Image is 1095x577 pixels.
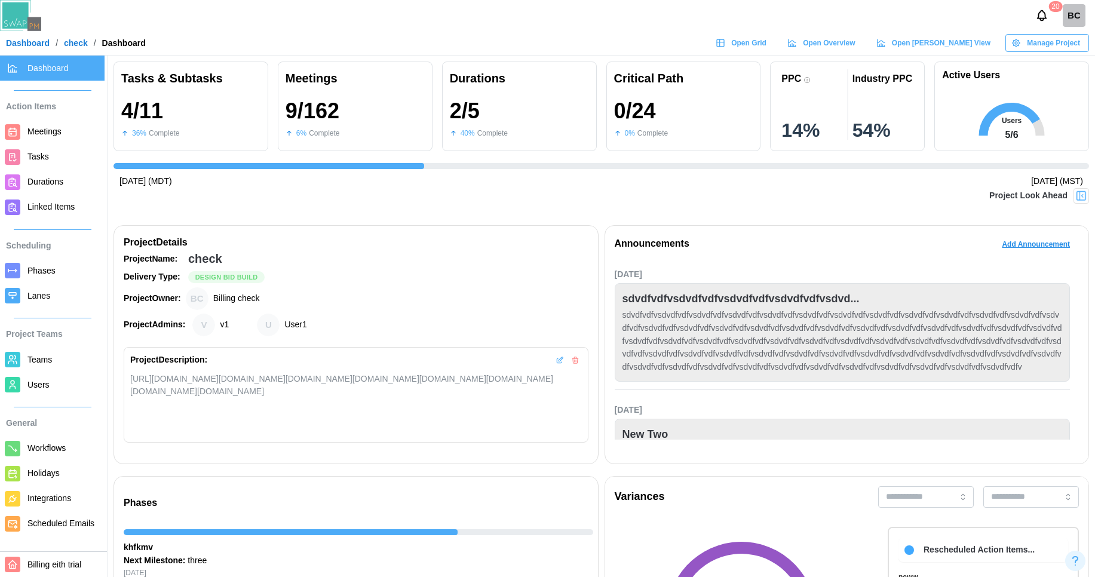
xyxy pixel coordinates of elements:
div: 0 / 24 [614,99,656,123]
a: Billing check [1063,4,1085,27]
div: Industry PPC [852,73,912,84]
div: [DATE] [615,268,1071,281]
span: Phases [27,266,56,275]
div: [DATE] [615,404,1071,417]
a: Open [PERSON_NAME] View [870,34,999,52]
div: 36 % [132,128,146,139]
button: Add Announcement [993,235,1079,253]
div: v1 [220,318,229,332]
div: khfkmv [124,541,593,554]
span: Open Grid [731,35,766,51]
a: check [64,39,88,47]
div: User1 [257,314,280,336]
div: 40 % [461,128,475,139]
span: Open Overview [803,35,855,51]
div: 14 % [781,121,842,140]
div: New Two [622,426,668,443]
span: Lanes [27,291,50,300]
div: check [188,250,222,268]
span: Users [27,380,50,389]
span: Add Announcement [1002,236,1070,253]
span: Manage Project [1027,35,1080,51]
div: Phases [124,496,593,511]
div: Tasks & Subtasks [121,69,260,88]
div: Durations [450,69,589,88]
span: Linked Items [27,202,75,211]
div: Complete [477,128,508,139]
div: [URL][DOMAIN_NAME][DOMAIN_NAME][DOMAIN_NAME][DOMAIN_NAME][DOMAIN_NAME][DOMAIN_NAME][DOMAIN_NAME][... [130,373,582,398]
div: Project Look Ahead [989,189,1068,202]
div: Billing check [213,292,260,305]
div: Delivery Type: [124,271,183,284]
div: Meetings [286,69,425,88]
div: User1 [284,318,306,332]
div: Project Description: [130,354,207,367]
div: / [94,39,96,47]
div: v1 [192,314,215,336]
div: 9 / 162 [286,99,339,123]
div: Variances [615,489,665,505]
a: Open Overview [781,34,864,52]
div: Dashboard [102,39,146,47]
div: Critical Path [614,69,753,88]
div: Rescheduled Action Items... [924,544,1035,557]
div: Announcements [615,237,689,251]
div: 0 % [625,128,635,139]
span: Workflows [27,443,66,453]
span: Design Bid Build [195,272,258,283]
span: Open [PERSON_NAME] View [892,35,990,51]
div: 6 % [296,128,306,139]
div: Complete [309,128,339,139]
strong: Project Owner: [124,293,181,303]
div: / [56,39,58,47]
a: Open Grid [710,34,775,52]
div: Project Name: [124,253,183,266]
span: Integrations [27,493,71,503]
span: Billing eith trial [27,560,81,569]
span: Teams [27,355,52,364]
h1: Active Users [942,69,1000,82]
div: 54 % [852,121,913,140]
span: Scheduled Emails [27,518,94,528]
div: Project Details [124,235,588,250]
button: Notifications [1032,5,1052,26]
span: Tasks [27,152,49,161]
span: Meetings [27,127,62,136]
div: sdvdfvdfvsdvdfvdfvsdvdfvdfvsdvdfvdfvsdvd... [622,291,860,308]
strong: Next Milestone: [124,555,185,565]
div: PPC [781,73,801,84]
div: sdvdfvdfvsdvdfvdfvsdvdfvdfvsdvdfvdfvsdvdfvdfvsdvdfvdfvsdvdfvdfvsdvdfvdfvsdvdfvdfvsdvdfvdfvsdvdfvd... [622,309,1063,373]
div: [DATE] (MST) [1031,175,1083,188]
span: Holidays [27,468,60,478]
span: Dashboard [27,63,69,73]
div: 4 / 11 [121,99,163,123]
div: 2 / 5 [450,99,480,123]
span: Durations [27,177,63,186]
div: 20 [1048,1,1062,12]
img: Project Look Ahead Button [1075,190,1087,202]
button: Manage Project [1005,34,1089,52]
div: Complete [637,128,668,139]
div: three [124,554,593,567]
div: [DATE] (MDT) [119,175,172,188]
strong: Project Admins: [124,320,185,329]
div: Complete [149,128,179,139]
a: Dashboard [6,39,50,47]
div: Billing check [186,287,208,310]
div: BC [1063,4,1085,27]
